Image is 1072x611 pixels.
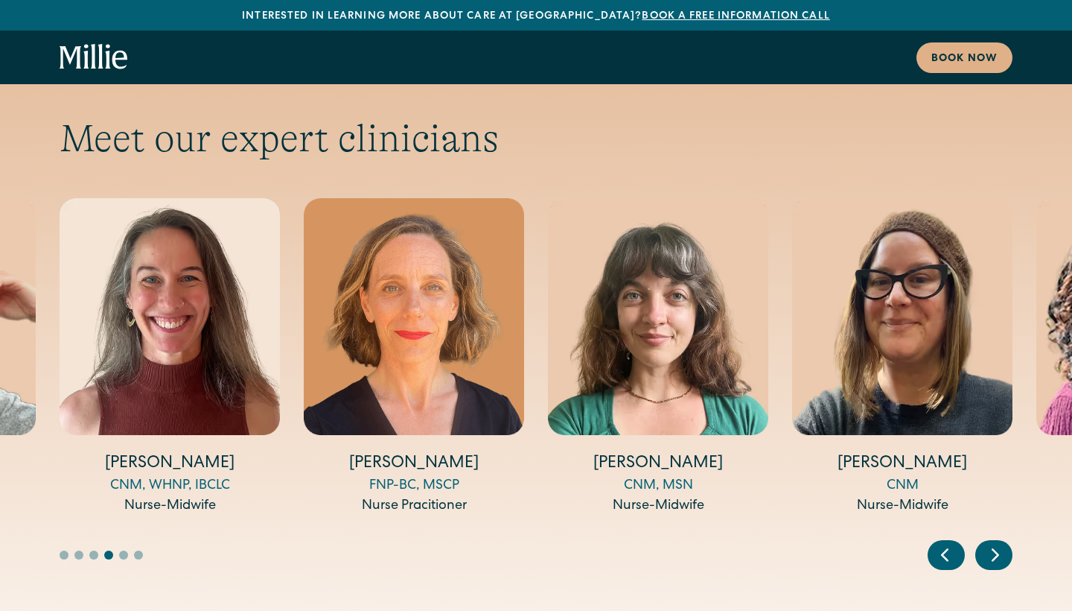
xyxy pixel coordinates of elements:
[104,551,113,560] button: Go to slide 4
[792,496,1012,516] div: Nurse-Midwife
[642,11,829,22] a: Book a free information call
[548,453,768,476] h4: [PERSON_NAME]
[74,551,83,560] button: Go to slide 2
[60,551,68,560] button: Go to slide 1
[931,51,998,67] div: Book now
[548,496,768,516] div: Nurse-Midwife
[928,540,965,570] div: Previous slide
[60,453,280,476] h4: [PERSON_NAME]
[60,115,1012,162] h2: Meet our expert clinicians
[60,476,280,496] div: CNM, WHNP, IBCLC
[792,476,1012,496] div: CNM
[60,496,280,516] div: Nurse-Midwife
[792,198,1012,517] div: 10 / 14
[548,198,768,517] div: 9 / 14
[975,540,1012,570] div: Next slide
[548,476,768,496] div: CNM, MSN
[916,42,1012,73] a: Book now
[119,551,128,560] button: Go to slide 5
[60,44,128,71] a: home
[60,198,280,517] div: 7 / 14
[304,496,524,516] div: Nurse Pracitioner
[304,476,524,496] div: FNP-BC, MSCP
[304,198,524,517] div: 8 / 14
[89,551,98,560] button: Go to slide 3
[134,551,143,560] button: Go to slide 6
[304,453,524,476] h4: [PERSON_NAME]
[792,453,1012,476] h4: [PERSON_NAME]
